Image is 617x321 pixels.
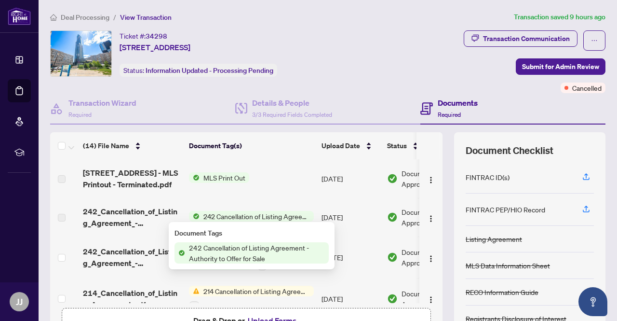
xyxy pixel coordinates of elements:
[578,287,607,316] button: Open asap
[50,14,57,21] span: home
[514,12,605,23] article: Transaction saved 9 hours ago
[68,97,136,109] h4: Transaction Wizard
[83,246,181,269] span: 242_Cancellation_of_Listing_Agreement_-_Authority_to_Offer_for_Sale_-_PropTx-[PERSON_NAME].pdf
[318,198,383,237] td: [DATE]
[322,140,360,151] span: Upload Date
[466,234,522,244] div: Listing Agreement
[402,288,461,309] span: Document Approved
[423,291,439,307] button: Logo
[120,30,167,42] div: Ticket #:
[423,171,439,186] button: Logo
[189,211,314,222] button: Status Icon242 Cancellation of Listing Agreement - Authority to Offer for Sale
[61,13,109,22] span: Deal Processing
[83,206,181,229] span: 242_Cancellation_of_Listing_Agreement_-_Authority_to_Offer_for_Sale_-_PropTx-[PERSON_NAME] 2 EXEC...
[427,255,435,263] img: Logo
[483,31,570,46] div: Transaction Communication
[427,176,435,184] img: Logo
[423,209,439,225] button: Logo
[387,140,407,151] span: Status
[591,37,598,44] span: ellipsis
[572,83,602,93] span: Cancelled
[189,172,200,183] img: Status Icon
[438,111,461,118] span: Required
[522,59,599,74] span: Submit for Admin Review
[438,97,478,109] h4: Documents
[120,42,190,53] span: [STREET_ADDRESS]
[185,242,329,264] span: 242 Cancellation of Listing Agreement - Authority to Offer for Sale
[146,66,273,75] span: Information Updated - Processing Pending
[83,140,129,151] span: (14) File Name
[174,228,329,238] div: Document Tags
[402,247,461,268] span: Document Approved
[79,132,185,159] th: (14) File Name
[185,132,318,159] th: Document Tag(s)
[83,287,181,310] span: 214_Cancellation_of_Listing_Agreement.pdf
[51,31,111,76] img: IMG-C12136978_1.jpg
[387,293,398,304] img: Document Status
[427,296,435,304] img: Logo
[200,286,314,296] span: 214 Cancellation of Listing Agreement - Authority to Offer for Lease
[189,286,314,312] button: Status Icon214 Cancellation of Listing Agreement - Authority to Offer for Lease
[189,211,200,222] img: Status Icon
[466,144,553,157] span: Document Checklist
[174,248,185,258] img: Status Icon
[8,7,31,25] img: logo
[120,64,277,77] div: Status:
[252,97,332,109] h4: Details & People
[200,211,314,222] span: 242 Cancellation of Listing Agreement - Authority to Offer for Sale
[427,215,435,223] img: Logo
[466,287,538,297] div: RECO Information Guide
[318,237,383,278] td: [DATE]
[318,278,383,320] td: [DATE]
[16,295,23,308] span: JJ
[516,58,605,75] button: Submit for Admin Review
[113,12,116,23] li: /
[387,173,398,184] img: Document Status
[189,172,249,183] button: Status IconMLS Print Out
[252,111,332,118] span: 3/3 Required Fields Completed
[200,172,249,183] span: MLS Print Out
[387,252,398,263] img: Document Status
[318,132,383,159] th: Upload Date
[146,32,167,41] span: 34298
[466,204,545,215] div: FINTRAC PEP/HIO Record
[466,172,510,182] div: FINTRAC ID(s)
[318,159,383,198] td: [DATE]
[189,286,200,296] img: Status Icon
[383,132,465,159] th: Status
[83,167,181,190] span: [STREET_ADDRESS] - MLS Printout - Terminated.pdf
[120,13,172,22] span: View Transaction
[402,207,461,228] span: Document Approved
[68,111,92,118] span: Required
[402,168,461,189] span: Document Approved
[387,212,398,223] img: Document Status
[423,250,439,265] button: Logo
[464,30,577,47] button: Transaction Communication
[466,260,550,271] div: MLS Data Information Sheet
